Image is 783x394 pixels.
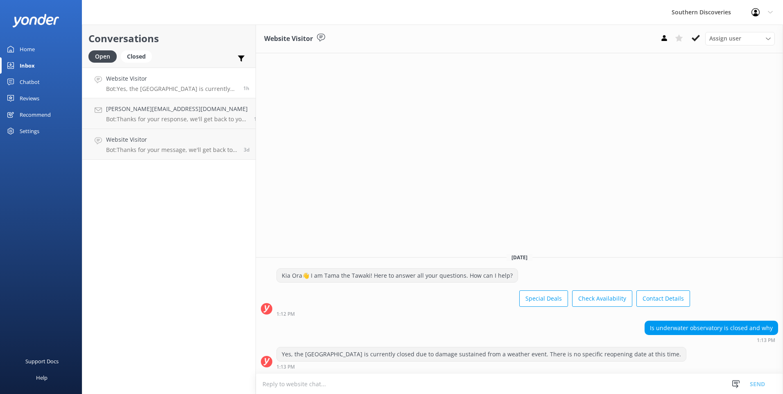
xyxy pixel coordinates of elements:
div: Is underwater observatory is closed and why [645,321,778,335]
div: Assign User [705,32,775,45]
div: Reviews [20,90,39,106]
strong: 1:13 PM [276,365,295,369]
div: Help [36,369,48,386]
a: [PERSON_NAME][EMAIL_ADDRESS][DOMAIN_NAME]Bot:Thanks for your response, we'll get back to you as s... [82,98,256,129]
div: Chatbot [20,74,40,90]
h3: Website Visitor [264,34,313,44]
span: Aug 20 2025 11:53pm (UTC +12:00) Pacific/Auckland [244,146,249,153]
h4: [PERSON_NAME][EMAIL_ADDRESS][DOMAIN_NAME] [106,104,248,113]
div: Home [20,41,35,57]
div: Inbox [20,57,35,74]
div: Settings [20,123,39,139]
strong: 1:12 PM [276,312,295,317]
h4: Website Visitor [106,135,238,144]
a: Open [88,52,121,61]
div: Kia Ora👋 I am Tama the Tawaki! Here to answer all your questions. How can I help? [277,269,518,283]
a: Website VisitorBot:Thanks for your message, we'll get back to you as soon as we can. You're also ... [82,129,256,160]
span: Aug 24 2025 01:13pm (UTC +12:00) Pacific/Auckland [243,85,249,92]
div: Yes, the [GEOGRAPHIC_DATA] is currently closed due to damage sustained from a weather event. Ther... [277,347,686,361]
span: Aug 23 2025 11:54am (UTC +12:00) Pacific/Auckland [254,115,260,122]
div: Aug 24 2025 01:12pm (UTC +12:00) Pacific/Auckland [276,311,690,317]
p: Bot: Thanks for your message, we'll get back to you as soon as we can. You're also welcome to kee... [106,146,238,154]
button: Contact Details [636,290,690,307]
div: Open [88,50,117,63]
div: Recommend [20,106,51,123]
p: Bot: Yes, the [GEOGRAPHIC_DATA] is currently closed due to damage sustained from a weather event.... [106,85,237,93]
span: Assign user [709,34,741,43]
div: Aug 24 2025 01:13pm (UTC +12:00) Pacific/Auckland [276,364,686,369]
div: Support Docs [25,353,59,369]
p: Bot: Thanks for your response, we'll get back to you as soon as we can during opening hours. [106,115,248,123]
h4: Website Visitor [106,74,237,83]
span: [DATE] [507,254,532,261]
a: Closed [121,52,156,61]
button: Special Deals [519,290,568,307]
h2: Conversations [88,31,249,46]
a: Website VisitorBot:Yes, the [GEOGRAPHIC_DATA] is currently closed due to damage sustained from a ... [82,68,256,98]
button: Check Availability [572,290,632,307]
img: yonder-white-logo.png [12,14,59,27]
div: Aug 24 2025 01:13pm (UTC +12:00) Pacific/Auckland [645,337,778,343]
strong: 1:13 PM [757,338,775,343]
div: Closed [121,50,152,63]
